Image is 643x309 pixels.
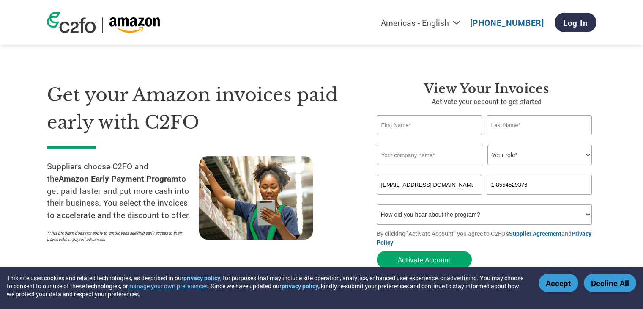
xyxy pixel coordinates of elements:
[377,115,482,135] input: First Name*
[377,97,596,107] p: Activate your account to get started
[183,274,220,282] a: privacy policy
[487,115,592,135] input: Last Name*
[487,145,592,165] select: Title/Role
[109,17,160,33] img: Amazon
[59,173,178,184] strong: Amazon Early Payment Program
[584,274,636,292] button: Decline All
[47,160,199,221] p: Suppliers choose C2FO and the to get paid faster and put more cash into their business. You selec...
[282,282,318,290] a: privacy policy
[47,81,351,136] h1: Get your Amazon invoices paid early with C2FO
[470,17,544,28] a: [PHONE_NUMBER]
[377,145,483,165] input: Your company name*
[509,229,561,237] a: Supplier Agreement
[377,196,482,201] div: Inavlid Email Address
[128,282,208,290] button: manage your own preferences
[487,136,592,141] div: Invalid last name or last name is too long
[199,156,313,240] img: supply chain worker
[377,175,482,195] input: Invalid Email format
[555,13,596,32] a: Log In
[377,251,472,268] button: Activate Account
[377,81,596,97] h3: View Your Invoices
[377,166,592,171] div: Invalid company name or company name is too long
[47,12,96,33] img: c2fo logo
[377,136,482,141] div: Invalid first name or first name is too long
[377,229,596,247] p: By clicking "Activate Account" you agree to C2FO's and
[7,274,526,298] div: This site uses cookies and related technologies, as described in our , for purposes that may incl...
[47,230,191,243] p: *This program does not apply to employees seeking early access to their paychecks or payroll adva...
[487,175,592,195] input: Phone*
[487,196,592,201] div: Inavlid Phone Number
[377,229,591,246] a: Privacy Policy
[539,274,578,292] button: Accept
